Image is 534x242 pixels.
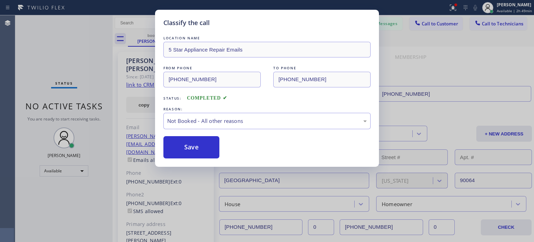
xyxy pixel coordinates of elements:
[167,117,367,125] div: Not Booked - All other reasons
[273,64,371,72] div: TO PHONE
[163,18,210,28] h5: Classify the call
[163,106,371,113] div: REASON:
[163,72,261,87] input: From phone
[273,72,371,87] input: To phone
[187,95,227,101] span: COMPLETED
[163,136,219,158] button: Save
[163,96,181,101] span: Status:
[163,34,371,42] div: LOCATION NAME
[163,64,261,72] div: FROM PHONE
